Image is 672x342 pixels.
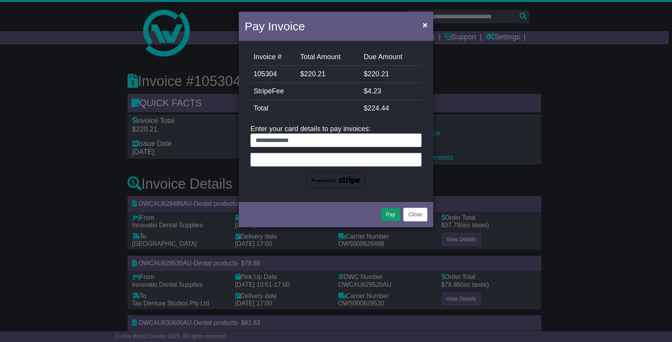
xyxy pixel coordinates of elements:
img: powered-by-stripe.png [307,172,365,189]
td: Total Amount [297,49,360,66]
td: $ [360,100,422,117]
td: StripeFee [250,83,360,100]
td: 105304 [250,66,297,83]
button: Close [419,17,431,33]
div: Enter your card details to pay invoices: [250,125,422,188]
span: 224.44 [367,104,389,112]
h4: Pay Invoice [245,18,305,35]
td: $ [297,66,360,83]
td: Total [250,100,360,117]
button: Pay [381,208,401,221]
td: Due Amount [360,49,422,66]
span: 220.21 [304,70,325,78]
span: 4.23 [367,87,381,95]
button: Close [403,208,427,221]
td: $ [360,66,422,83]
span: × [423,20,427,29]
td: $ [360,83,422,100]
span: 220.21 [367,70,389,78]
td: Invoice # [250,49,297,66]
iframe: Secure card payment input frame [255,156,416,162]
